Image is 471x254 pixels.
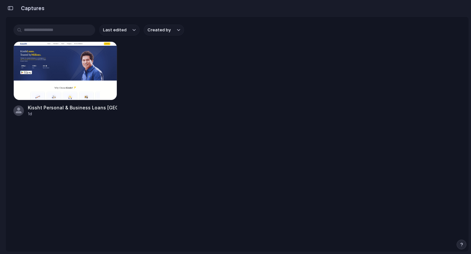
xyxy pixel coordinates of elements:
button: Created by [144,24,184,36]
button: Last edited [99,24,140,36]
span: Last edited [103,27,127,33]
div: Kissht Personal & Business Loans [GEOGRAPHIC_DATA] [28,104,117,111]
span: Created by [148,27,171,33]
div: 1d [28,111,117,117]
h2: Captures [18,4,44,12]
